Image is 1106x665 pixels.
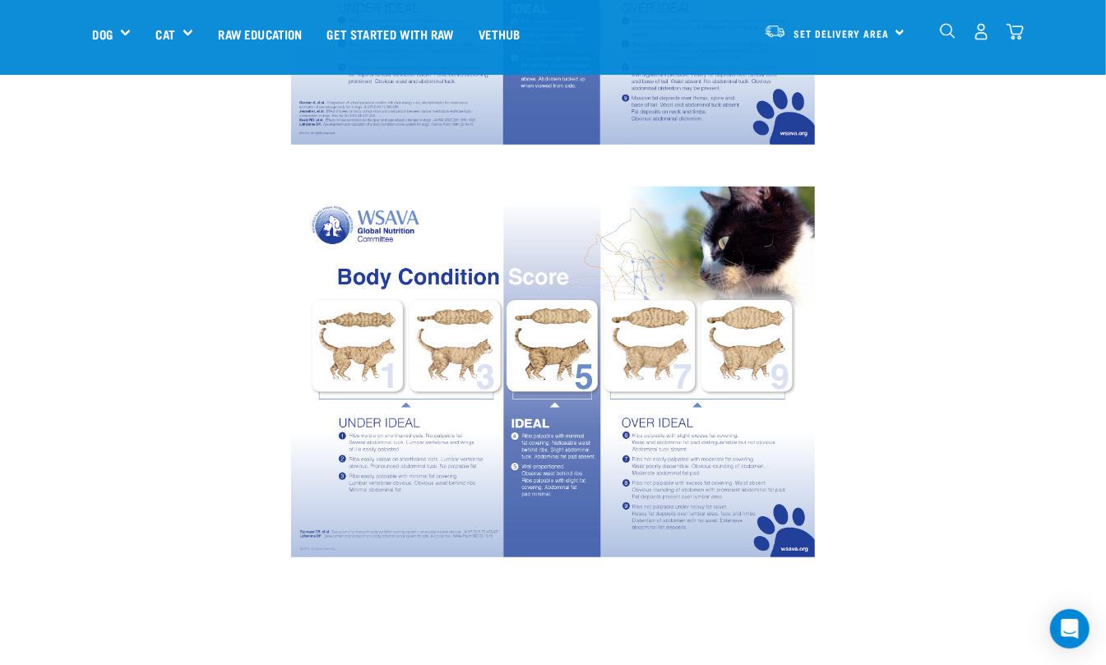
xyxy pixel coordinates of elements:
img: van-moving.png [764,24,786,39]
span: Set Delivery Area [794,30,890,36]
img: Body-condition-score-chart-cats.png [291,187,815,556]
img: home-icon-1@2x.png [940,23,956,39]
a: Get started with Raw [315,1,466,67]
div: Open Intercom Messenger [1050,609,1090,649]
img: home-icon@2x.png [1007,23,1024,40]
a: Raw Education [206,1,314,67]
a: Vethub [466,1,533,67]
img: user.png [973,23,990,40]
a: Dog [93,25,113,44]
a: Cat [155,25,174,44]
